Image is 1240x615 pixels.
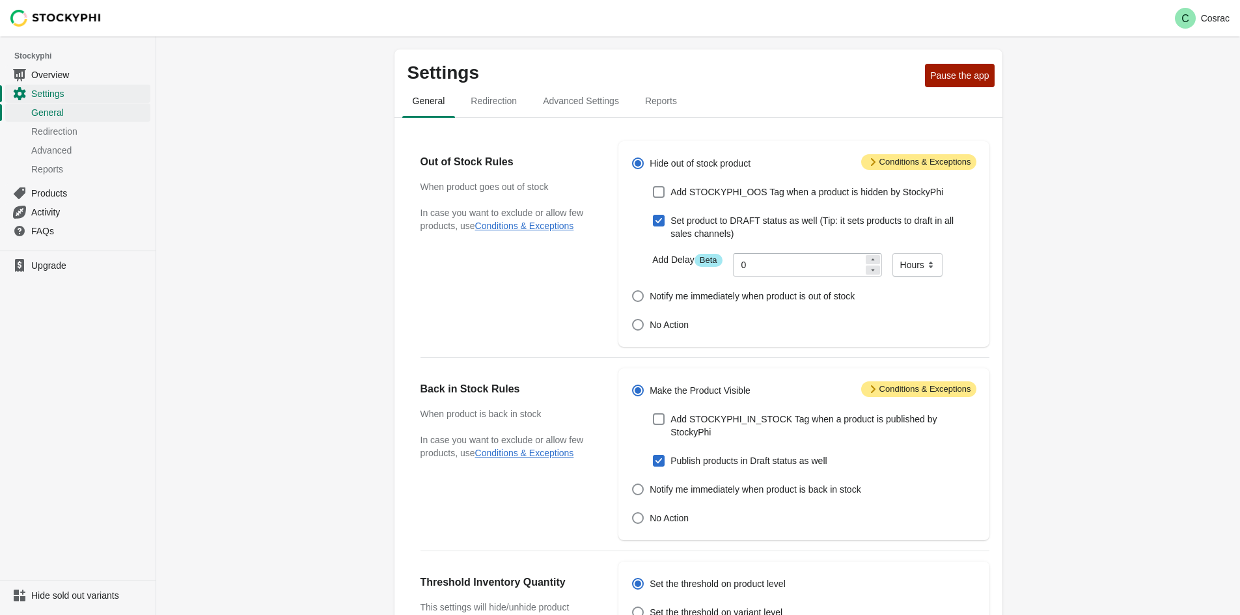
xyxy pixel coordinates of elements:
button: Advanced settings [530,84,632,118]
span: Redirection [460,89,527,113]
a: Hide sold out variants [5,586,150,605]
span: Upgrade [31,259,148,272]
button: Avatar with initials CCosrac [1170,5,1235,31]
a: Products [5,184,150,202]
h2: Threshold Inventory Quantity [420,575,593,590]
button: Conditions & Exceptions [475,448,574,458]
span: Publish products in Draft status as well [670,454,827,467]
span: Add STOCKYPHI_IN_STOCK Tag when a product is published by StockyPhi [670,413,976,439]
span: Make the Product Visible [650,384,751,397]
span: Products [31,187,148,200]
span: Advanced Settings [532,89,629,113]
span: Activity [31,206,148,219]
span: Redirection [31,125,148,138]
text: C [1181,13,1189,24]
span: Notify me immediately when product is out of stock [650,290,855,303]
span: Hide sold out variants [31,589,148,602]
span: Reports [635,89,687,113]
p: Cosrac [1201,13,1230,23]
button: Pause the app [925,64,994,87]
a: Overview [5,65,150,84]
button: Conditions & Exceptions [475,221,574,231]
span: Overview [31,68,148,81]
span: FAQs [31,225,148,238]
h3: When product is back in stock [420,407,593,420]
p: In case you want to exclude or allow few products, use [420,433,593,459]
span: No Action [650,512,689,525]
span: Conditions & Exceptions [861,154,976,170]
a: Reports [5,159,150,178]
span: Stockyphi [14,49,156,62]
button: redirection [458,84,530,118]
a: Activity [5,202,150,221]
span: Avatar with initials C [1175,8,1196,29]
p: In case you want to exclude or allow few products, use [420,206,593,232]
span: Beta [695,254,723,267]
h2: Out of Stock Rules [420,154,593,170]
button: general [400,84,458,118]
span: Pause the app [930,70,989,81]
span: General [402,89,456,113]
span: Hide out of stock product [650,157,751,170]
a: Settings [5,84,150,103]
img: Stockyphi [10,10,102,27]
span: General [31,106,148,119]
span: Settings [31,87,148,100]
span: Set the threshold on product level [650,577,786,590]
button: reports [632,84,690,118]
a: General [5,103,150,122]
span: Notify me immediately when product is back in stock [650,483,861,496]
a: FAQs [5,221,150,240]
span: Add STOCKYPHI_OOS Tag when a product is hidden by StockyPhi [670,185,943,198]
h3: When product goes out of stock [420,180,593,193]
h2: Back in Stock Rules [420,381,593,397]
label: Add Delay [652,253,722,267]
span: Reports [31,163,148,176]
span: Set product to DRAFT status as well (Tip: it sets products to draft in all sales channels) [670,214,976,240]
span: No Action [650,318,689,331]
a: Redirection [5,122,150,141]
a: Advanced [5,141,150,159]
span: Advanced [31,144,148,157]
span: Conditions & Exceptions [861,381,976,397]
p: Settings [407,62,920,83]
a: Upgrade [5,256,150,275]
